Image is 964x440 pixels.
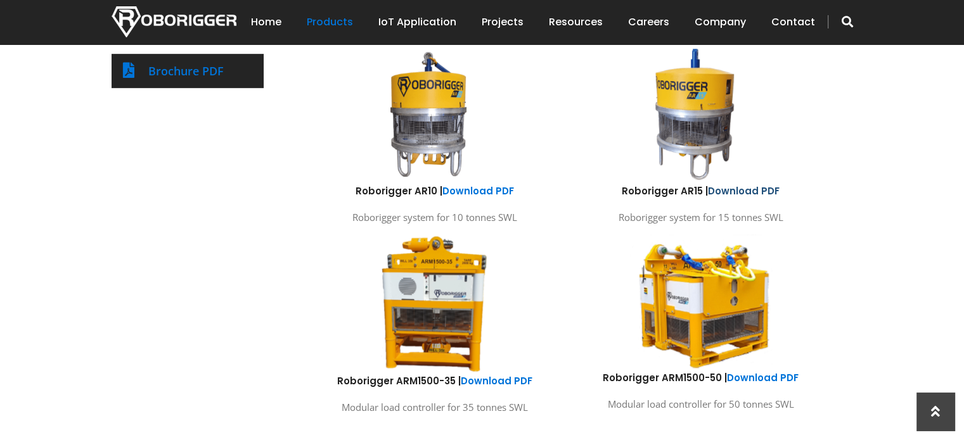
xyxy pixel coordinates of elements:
[577,209,825,226] p: Roborigger system for 15 tonnes SWL
[771,3,815,42] a: Contact
[549,3,603,42] a: Resources
[628,3,669,42] a: Careers
[311,399,558,416] p: Modular load controller for 35 tonnes SWL
[577,396,825,413] p: Modular load controller for 50 tonnes SWL
[311,184,558,198] h6: Roborigger AR10 |
[251,3,281,42] a: Home
[577,371,825,384] h6: Roborigger ARM1500-50 |
[307,3,353,42] a: Products
[311,209,558,226] p: Roborigger system for 10 tonnes SWL
[482,3,524,42] a: Projects
[577,184,825,198] h6: Roborigger AR15 |
[148,63,224,79] a: Brochure PDF
[695,3,746,42] a: Company
[727,371,799,384] a: Download PDF
[442,184,514,198] a: Download PDF
[311,374,558,387] h6: Roborigger ARM1500-35 |
[461,374,532,387] a: Download PDF
[378,3,456,42] a: IoT Application
[112,6,236,37] img: Nortech
[708,184,780,198] a: Download PDF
